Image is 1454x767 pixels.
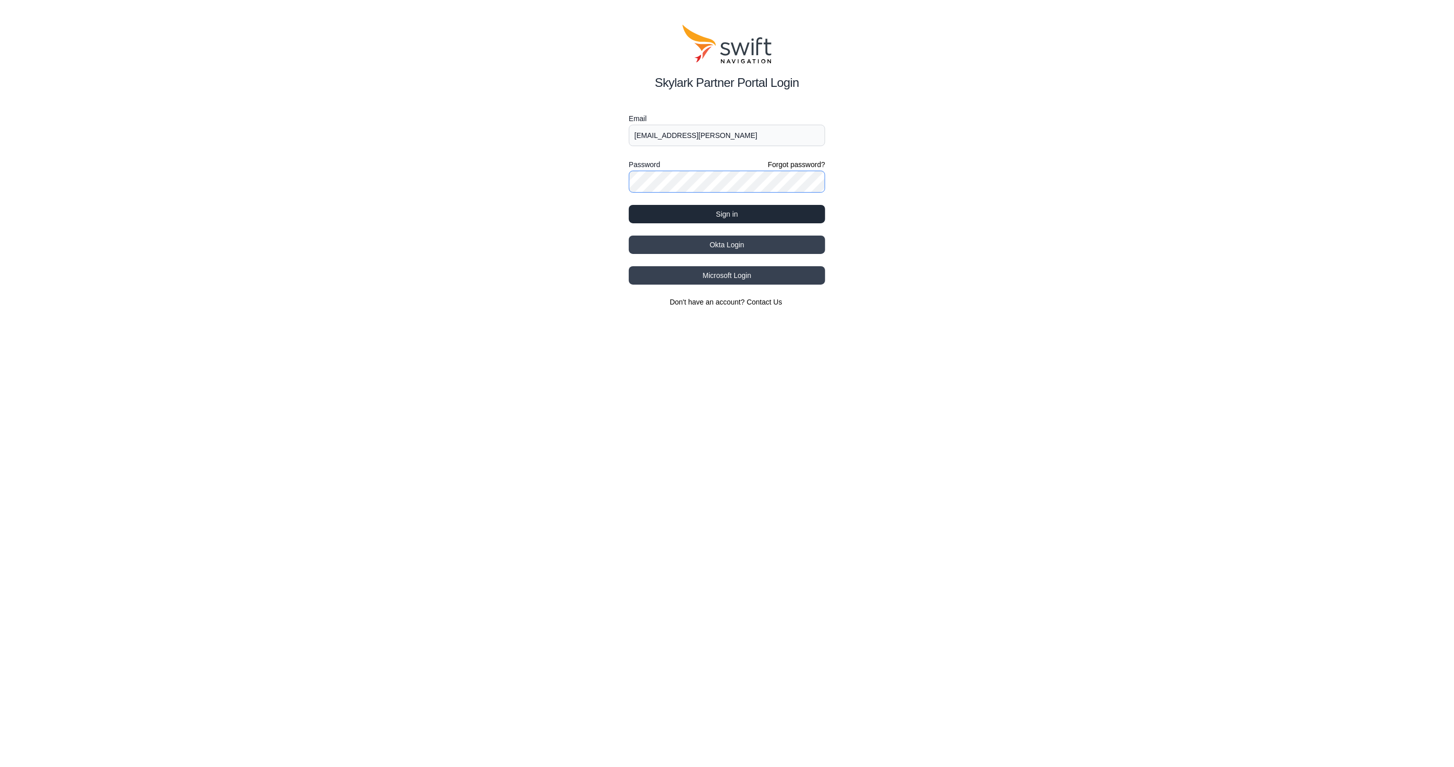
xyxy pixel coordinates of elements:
[629,236,825,254] button: Okta Login
[629,74,825,92] h2: Skylark Partner Portal Login
[629,205,825,223] button: Sign in
[768,159,825,170] a: Forgot password?
[629,297,825,307] section: Don't have an account?
[629,112,825,125] label: Email
[747,298,782,306] a: Contact Us
[629,158,660,171] label: Password
[629,266,825,285] button: Microsoft Login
